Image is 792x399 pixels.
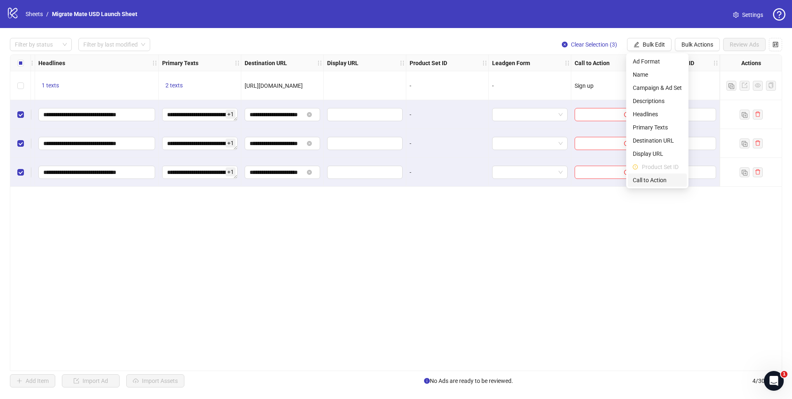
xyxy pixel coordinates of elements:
span: 1 [781,371,787,378]
button: Review Ads [723,38,766,51]
span: holder [719,60,724,66]
div: - [410,110,485,119]
button: 2 texts [162,81,186,91]
span: exclamation-circle [624,170,629,175]
span: Primary Texts [633,123,682,132]
span: exclamation-circle [633,164,639,169]
div: - [410,139,485,148]
button: 1 texts [38,81,62,91]
span: Product Set ID [642,162,682,171]
span: question-circle [773,8,785,21]
div: Edit values [38,166,155,179]
button: Bulk Edit [627,38,672,51]
span: Campaign & Ad Set [633,83,682,92]
span: exclamation-circle [624,112,629,117]
div: Resize Leadgen Form column [569,55,571,71]
span: [URL][DOMAIN_NAME] [245,82,303,89]
strong: Primary Texts [162,59,198,68]
button: Duplicate [740,138,750,148]
span: 1 texts [42,82,59,89]
span: control [773,42,778,47]
span: holder [488,60,493,66]
span: Headlines [633,110,682,119]
div: - [410,168,485,177]
span: holder [405,60,411,66]
button: Bulk Actions [675,38,720,51]
span: holder [240,60,246,66]
span: eye [755,82,761,88]
div: Select all rows [10,55,31,71]
strong: Product Set ID [410,59,447,68]
span: export [742,82,747,88]
a: Settings [726,8,770,21]
span: holder [317,60,323,66]
span: Bulk Actions [681,41,713,48]
span: + 1 [226,110,236,119]
strong: Headlines [38,59,65,68]
button: close-circle [307,141,312,146]
div: Resize Product Set ID column [486,55,488,71]
span: Destination URL [633,136,682,145]
button: Duplicate [726,81,736,91]
span: Settings [742,10,763,19]
span: Clear Selection (3) [571,41,617,48]
span: holder [564,60,570,66]
span: Sign up [575,82,594,89]
button: Import Ad [62,374,120,387]
div: - [492,81,568,90]
span: + 1 [226,167,236,176]
button: Clear Selection (3) [555,38,624,51]
span: holder [34,60,40,66]
div: - [410,81,485,90]
div: Edit values [162,108,238,121]
li: / [46,9,49,19]
button: close-circle [307,112,312,117]
button: Configure table settings [769,38,782,51]
span: Display URL [633,149,682,158]
strong: Destination URL [245,59,287,68]
div: Resize Display URL column [404,55,406,71]
span: Bulk Edit [643,41,665,48]
span: holder [323,60,328,66]
div: Resize Headlines column [156,55,158,71]
div: Select row 2 [10,100,31,129]
button: Duplicate [740,167,750,177]
span: holder [482,60,488,66]
span: holder [570,60,576,66]
div: Select row 4 [10,158,31,187]
div: Resize Descriptions column [33,55,35,71]
div: Select row 1 [10,71,31,100]
span: exclamation-circle [624,141,629,146]
span: close-circle [562,42,568,47]
div: Edit values [38,108,155,121]
div: Resize App Product Page ID column [717,55,719,71]
a: Sheets [24,9,45,19]
div: Edit values [162,137,238,150]
span: holder [234,60,240,66]
div: Resize Destination URL column [321,55,323,71]
span: Name [633,70,682,79]
iframe: Intercom live chat [764,371,784,391]
div: Edit values [162,166,238,179]
a: Migrate Mate USD Launch Sheet [50,9,139,19]
strong: Actions [741,59,761,68]
span: edit [634,42,639,47]
span: 4 / 300 items [752,376,782,385]
strong: Display URL [327,59,358,68]
span: Call to Action [633,176,682,185]
button: Duplicate [740,110,750,120]
strong: Leadgen Form [492,59,530,68]
button: Add Item [10,374,55,387]
span: + 1 [226,138,236,148]
div: Select row 3 [10,129,31,158]
button: close-circle [307,170,312,175]
span: holder [399,60,405,66]
span: holder [158,60,163,66]
div: Resize Primary Texts column [239,55,241,71]
span: info-circle [424,378,430,384]
span: holder [713,60,719,66]
span: holder [152,60,158,66]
